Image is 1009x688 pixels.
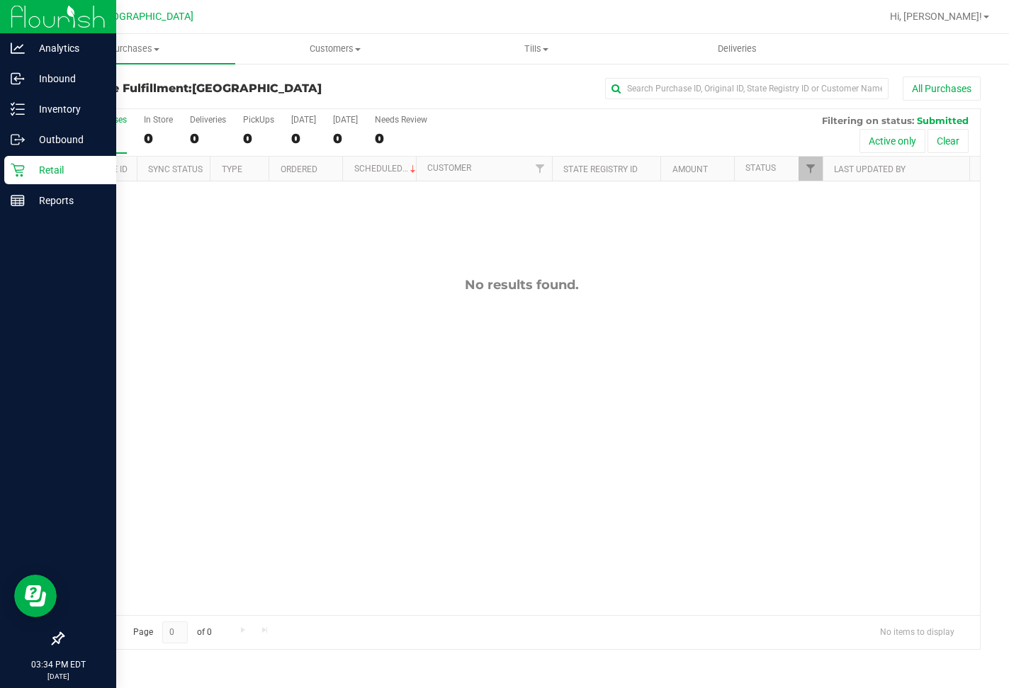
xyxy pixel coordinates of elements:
a: Filter [529,157,552,181]
inline-svg: Inbound [11,72,25,86]
span: [GEOGRAPHIC_DATA] [96,11,193,23]
button: All Purchases [903,77,981,101]
span: Submitted [917,115,969,126]
span: Tills [436,43,636,55]
p: [DATE] [6,671,110,682]
a: Sync Status [148,164,203,174]
p: Inventory [25,101,110,118]
span: [GEOGRAPHIC_DATA] [192,81,322,95]
span: Filtering on status: [822,115,914,126]
a: Type [222,164,242,174]
a: Filter [799,157,822,181]
div: Deliveries [190,115,226,125]
p: Retail [25,162,110,179]
a: Purchases [34,34,235,64]
a: Scheduled [354,164,419,174]
span: No items to display [869,621,966,643]
div: PickUps [243,115,274,125]
div: Needs Review [375,115,427,125]
a: Status [745,163,776,173]
button: Active only [859,129,925,153]
a: Customer [427,163,471,173]
a: Customers [235,34,436,64]
h3: Purchase Fulfillment: [62,82,368,95]
div: In Store [144,115,173,125]
a: State Registry ID [563,164,638,174]
span: Purchases [34,43,235,55]
p: Outbound [25,131,110,148]
button: Clear [928,129,969,153]
div: 0 [333,130,358,147]
inline-svg: Inventory [11,102,25,116]
div: No results found. [63,277,980,293]
p: Reports [25,192,110,209]
div: 0 [190,130,226,147]
p: Inbound [25,70,110,87]
span: Deliveries [699,43,776,55]
inline-svg: Outbound [11,132,25,147]
span: Page of 0 [121,621,223,643]
a: Last Updated By [834,164,906,174]
div: 0 [243,130,274,147]
a: Deliveries [637,34,838,64]
a: Tills [436,34,637,64]
inline-svg: Reports [11,193,25,208]
p: 03:34 PM EDT [6,658,110,671]
div: 0 [291,130,316,147]
inline-svg: Analytics [11,41,25,55]
div: [DATE] [291,115,316,125]
div: 0 [144,130,173,147]
span: Hi, [PERSON_NAME]! [890,11,982,22]
a: Ordered [281,164,317,174]
p: Analytics [25,40,110,57]
div: 0 [375,130,427,147]
span: Customers [236,43,436,55]
input: Search Purchase ID, Original ID, State Registry ID or Customer Name... [605,78,889,99]
a: Amount [672,164,708,174]
div: [DATE] [333,115,358,125]
iframe: Resource center [14,575,57,617]
inline-svg: Retail [11,163,25,177]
